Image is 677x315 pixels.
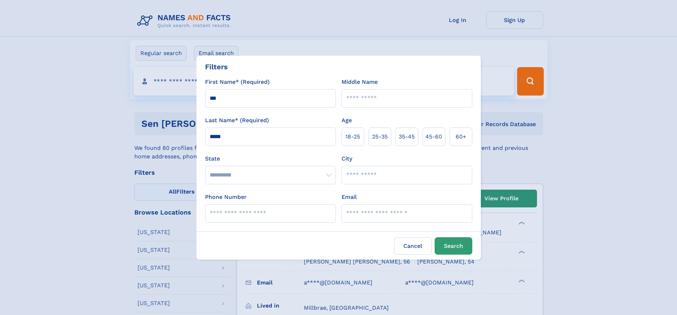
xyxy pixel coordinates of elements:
label: Phone Number [205,193,247,201]
div: Filters [205,61,228,72]
span: 60+ [456,132,466,141]
span: 45‑60 [425,132,442,141]
span: 25‑35 [372,132,388,141]
label: City [342,154,352,163]
label: Age [342,116,352,125]
label: Email [342,193,357,201]
button: Search [435,237,472,255]
span: 35‑45 [399,132,415,141]
label: Middle Name [342,78,378,86]
span: 18‑25 [345,132,360,141]
label: Cancel [394,237,432,255]
label: State [205,154,336,163]
label: First Name* (Required) [205,78,270,86]
label: Last Name* (Required) [205,116,269,125]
